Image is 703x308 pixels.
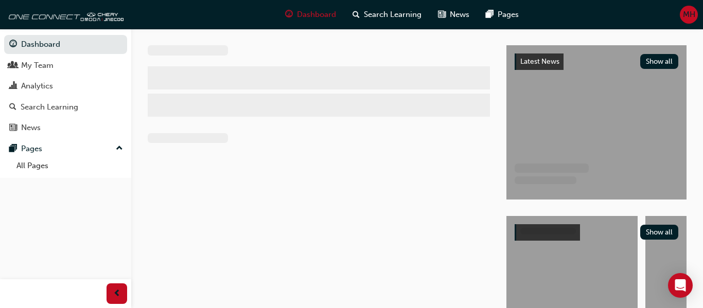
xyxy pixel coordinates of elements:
span: Latest News [520,57,559,66]
span: guage-icon [285,8,293,21]
span: prev-icon [113,287,121,300]
button: DashboardMy TeamAnalyticsSearch LearningNews [4,33,127,139]
a: guage-iconDashboard [277,4,344,25]
button: Pages [4,139,127,158]
span: guage-icon [9,40,17,49]
a: Search Learning [4,98,127,117]
a: My Team [4,56,127,75]
span: news-icon [438,8,446,21]
div: Search Learning [21,101,78,113]
a: Dashboard [4,35,127,54]
a: search-iconSearch Learning [344,4,430,25]
div: News [21,122,41,134]
a: Latest NewsShow all [515,53,678,70]
a: News [4,118,127,137]
span: search-icon [9,103,16,112]
button: Show all [640,225,679,240]
img: oneconnect [5,4,124,25]
span: MH [683,9,695,21]
span: Dashboard [297,9,336,21]
span: News [450,9,469,21]
span: search-icon [353,8,360,21]
span: news-icon [9,123,17,133]
a: Analytics [4,77,127,96]
button: Show all [640,54,679,69]
div: Pages [21,143,42,155]
span: up-icon [116,142,123,155]
a: All Pages [12,158,127,174]
span: pages-icon [9,144,17,154]
button: MH [680,6,698,24]
span: people-icon [9,61,17,70]
span: Pages [498,9,519,21]
a: pages-iconPages [478,4,527,25]
div: My Team [21,60,54,71]
span: chart-icon [9,82,17,91]
span: pages-icon [486,8,494,21]
div: Open Intercom Messenger [668,273,693,298]
a: news-iconNews [430,4,478,25]
span: Search Learning [364,9,421,21]
div: Analytics [21,80,53,92]
a: Show all [515,224,678,241]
